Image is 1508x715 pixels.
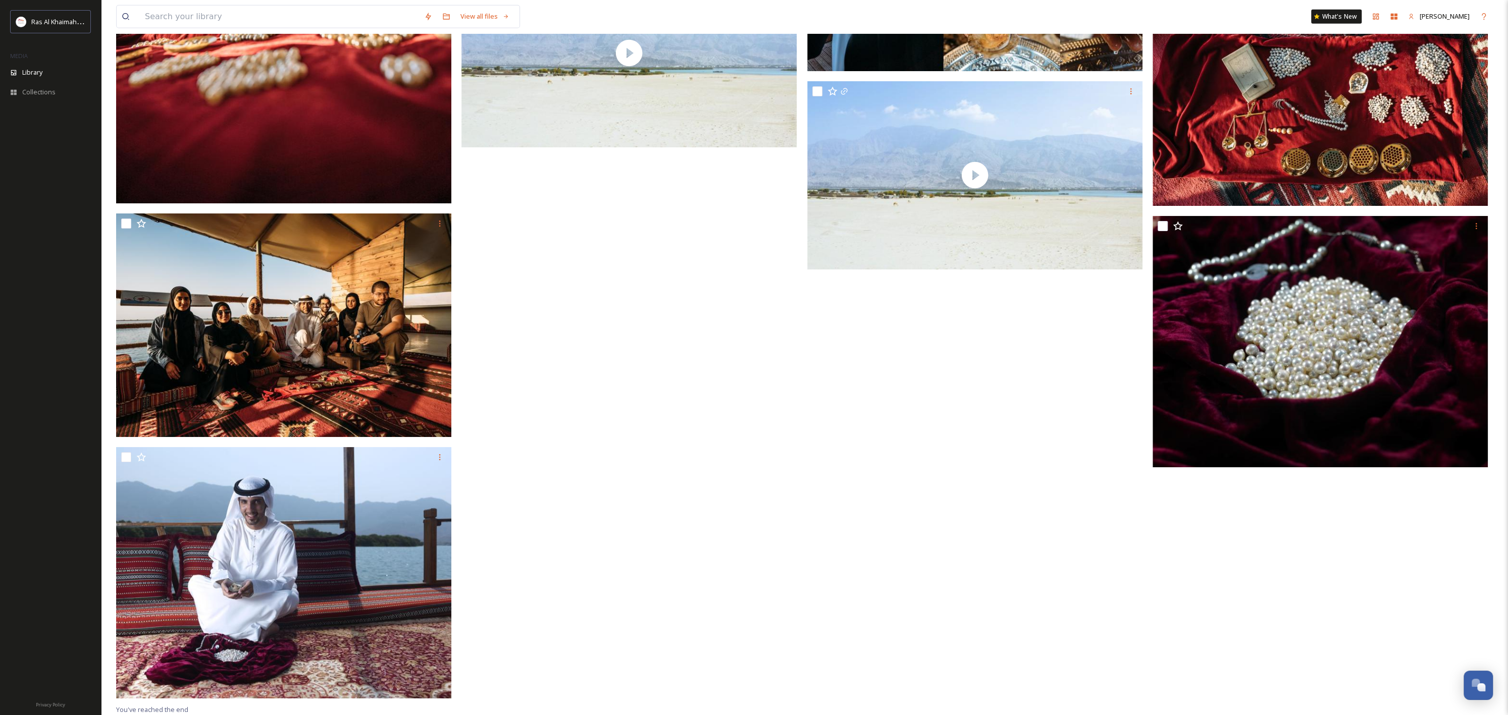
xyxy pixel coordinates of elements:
[16,17,26,27] img: Logo_RAKTDA_RGB-01.png
[22,68,42,77] span: Library
[116,447,451,698] img: ras al khaimah man with pearls.jpg
[31,17,174,26] span: Ras Al Khaimah Tourism Development Authority
[1403,7,1475,26] a: [PERSON_NAME]
[22,87,56,97] span: Collections
[116,213,451,437] img: Influencer Cultural Tour 39.jpg
[140,6,419,28] input: Search your library
[116,705,188,714] span: You've reached the end
[36,701,65,708] span: Privacy Policy
[1420,12,1470,21] span: [PERSON_NAME]
[807,81,1142,270] img: thumbnail
[36,698,65,710] a: Privacy Policy
[1153,216,1488,467] img: ras al khaimah pearl.jpg
[455,7,514,26] a: View all files
[1311,10,1362,24] a: What's New
[1464,671,1493,700] button: Open Chat
[10,52,28,60] span: MEDIA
